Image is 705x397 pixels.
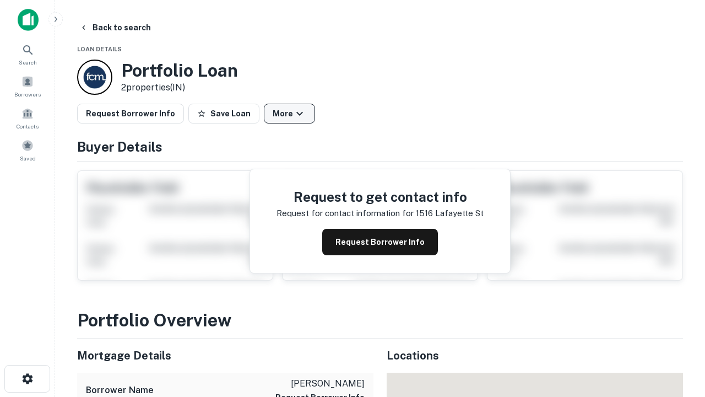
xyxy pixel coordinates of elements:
button: Request Borrower Info [322,229,438,255]
img: capitalize-icon.png [18,9,39,31]
p: 1516 lafayette st [416,207,484,220]
h3: Portfolio Loan [121,60,238,81]
p: 2 properties (IN) [121,81,238,94]
button: Save Loan [188,104,259,124]
button: Back to search [75,18,155,37]
span: Loan Details [77,46,122,52]
button: More [264,104,315,124]
button: Request Borrower Info [77,104,184,124]
h3: Portfolio Overview [77,307,683,334]
h6: Borrower Name [86,384,154,397]
a: Saved [3,135,52,165]
h5: Mortgage Details [77,347,373,364]
span: Borrowers [14,90,41,99]
h5: Locations [387,347,683,364]
p: [PERSON_NAME] [275,377,365,390]
p: Request for contact information for [276,207,414,220]
span: Search [19,58,37,67]
span: Contacts [17,122,39,131]
h4: Request to get contact info [276,187,484,207]
a: Search [3,39,52,69]
span: Saved [20,154,36,163]
h4: Buyer Details [77,137,683,157]
a: Contacts [3,103,52,133]
a: Borrowers [3,71,52,101]
iframe: Chat Widget [650,273,705,326]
